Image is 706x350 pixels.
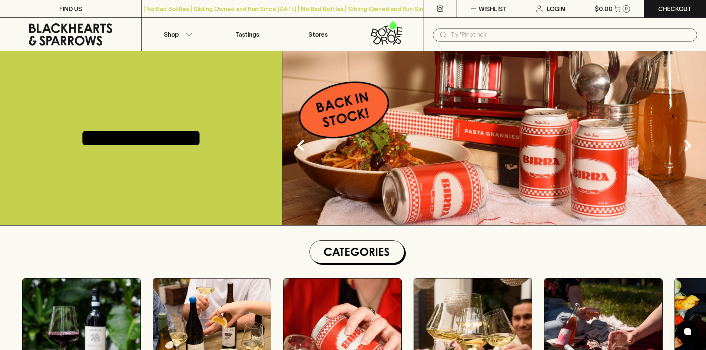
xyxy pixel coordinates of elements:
[595,4,613,13] p: $0.00
[283,18,353,51] a: Stores
[673,131,702,160] button: Next
[479,4,507,13] p: Wishlist
[313,244,401,260] h1: Categories
[308,30,328,39] p: Stores
[142,18,212,51] button: Shop
[235,30,259,39] p: Tastings
[212,18,282,51] a: Tastings
[658,4,692,13] p: Checkout
[451,29,691,41] input: Try "Pinot noir"
[625,7,628,11] p: 0
[164,30,179,39] p: Shop
[286,131,316,160] button: Previous
[547,4,565,13] p: Login
[59,4,82,13] p: FIND US
[684,328,691,335] img: bubble-icon
[282,51,706,225] img: optimise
